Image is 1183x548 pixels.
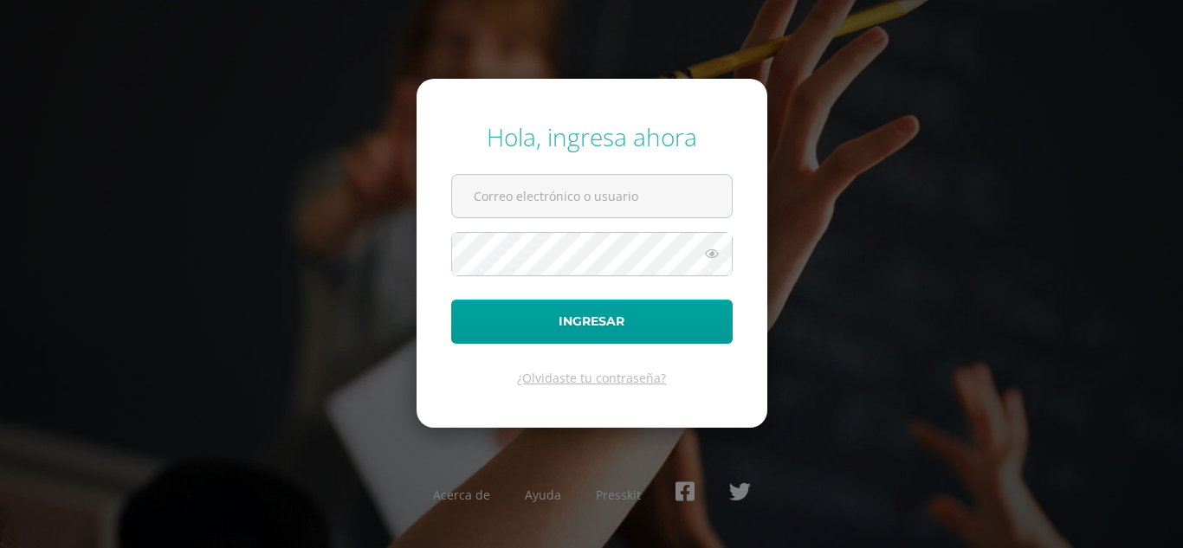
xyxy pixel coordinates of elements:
[433,487,490,503] a: Acerca de
[517,370,666,386] a: ¿Olvidaste tu contraseña?
[452,175,732,217] input: Correo electrónico o usuario
[525,487,561,503] a: Ayuda
[451,120,733,153] div: Hola, ingresa ahora
[596,487,641,503] a: Presskit
[451,300,733,344] button: Ingresar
